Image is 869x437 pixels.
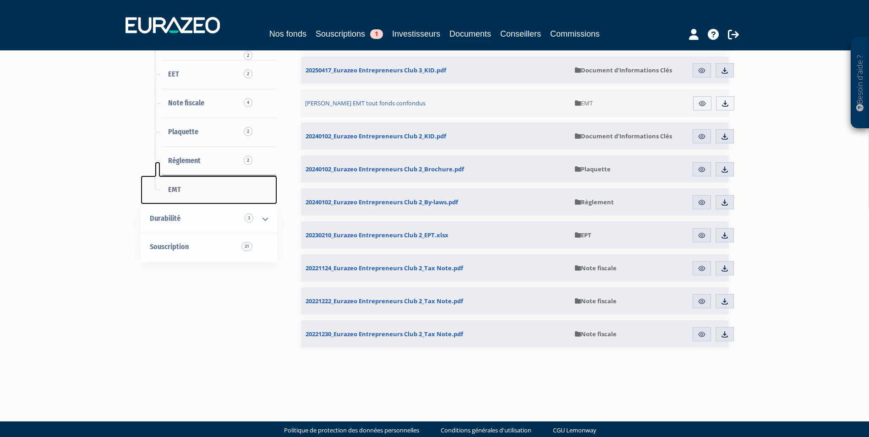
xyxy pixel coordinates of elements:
a: 20240102_Eurazeo Entrepreneurs Club 2_KID.pdf [301,122,570,150]
p: Besoin d'aide ? [855,42,865,124]
a: Nos fonds [269,27,306,40]
a: Plaquette2 [141,118,277,147]
a: Commissions [550,27,600,40]
a: Investisseurs [392,27,440,40]
a: 20221230_Eurazeo Entrepreneurs Club 2_Tax Note.pdf [301,320,570,348]
img: eye.svg [698,165,706,174]
a: Documents [449,27,491,42]
img: download.svg [721,231,729,240]
img: eye.svg [698,264,706,273]
img: 1732889491-logotype_eurazeo_blanc_rvb.png [126,17,220,33]
span: 20250417_Eurazeo Entrepreneurs Club 3_KID.pdf [306,66,446,74]
img: download.svg [721,264,729,273]
span: 20221222_Eurazeo Entrepreneurs Club 2_Tax Note.pdf [306,297,463,305]
img: download.svg [721,198,729,207]
span: Plaquette [168,127,198,136]
img: eye.svg [698,198,706,207]
span: Souscription [150,242,189,251]
img: eye.svg [698,66,706,75]
img: download.svg [721,330,729,339]
span: Note fiscale [575,264,617,272]
a: Souscriptions1 [316,27,383,40]
img: eye.svg [698,231,706,240]
a: CGU Lemonway [553,426,596,435]
span: Note fiscale [168,98,204,107]
a: Souscription31 [141,233,277,262]
a: Politique de protection des données personnelles [284,426,419,435]
span: 31 [241,242,252,251]
span: 20230210_Eurazeo Entrepreneurs Club 2_EPT.xlsx [306,231,448,239]
a: 20240102_Eurazeo Entrepreneurs Club 2_By-laws.pdf [301,188,570,216]
span: EET [168,70,179,78]
a: Règlement2 [141,147,277,175]
img: download.svg [721,297,729,306]
a: Conseillers [500,27,541,40]
span: Note fiscale [575,330,617,338]
a: Durabilité 3 [141,204,277,233]
span: 2 [244,156,252,165]
a: Note fiscale4 [141,89,277,118]
span: Règlement [168,156,201,165]
span: 20240102_Eurazeo Entrepreneurs Club 2_Brochure.pdf [306,165,464,173]
span: 20221230_Eurazeo Entrepreneurs Club 2_Tax Note.pdf [306,330,463,338]
img: eye.svg [698,132,706,141]
a: EET2 [141,60,277,89]
a: 20240102_Eurazeo Entrepreneurs Club 2_Brochure.pdf [301,155,570,183]
img: download.svg [721,66,729,75]
span: 20221124_Eurazeo Entrepreneurs Club 2_Tax Note.pdf [306,264,463,272]
span: Document d'Informations Clés [575,66,672,74]
span: 4 [244,98,252,107]
span: 2 [244,69,252,78]
a: EMT [141,175,277,204]
img: download.svg [721,165,729,174]
span: 2 [244,51,252,60]
span: [PERSON_NAME] EMT tout fonds confondus [305,99,426,107]
img: eye.svg [698,330,706,339]
span: 1 [370,29,383,39]
img: eye.svg [698,297,706,306]
span: Durabilité [150,214,180,223]
a: [PERSON_NAME] EMT tout fonds confondus [301,89,571,117]
a: 20221222_Eurazeo Entrepreneurs Club 2_Tax Note.pdf [301,287,570,315]
span: EPT [575,231,591,239]
span: 20240102_Eurazeo Entrepreneurs Club 2_By-laws.pdf [306,198,458,206]
span: Règlement [575,198,614,206]
span: Document d'Informations Clés [575,132,672,140]
span: Plaquette [575,165,611,173]
a: 20250417_Eurazeo Entrepreneurs Club 3_KID.pdf [301,56,570,84]
img: eye.svg [698,99,706,108]
span: Note fiscale [575,297,617,305]
span: EMT [575,99,593,107]
span: EMT [168,185,181,194]
a: Conditions générales d'utilisation [441,426,531,435]
img: download.svg [721,132,729,141]
span: 2 [244,127,252,136]
img: download.svg [721,99,729,108]
a: 20230210_Eurazeo Entrepreneurs Club 2_EPT.xlsx [301,221,570,249]
span: 20240102_Eurazeo Entrepreneurs Club 2_KID.pdf [306,132,446,140]
a: 20221124_Eurazeo Entrepreneurs Club 2_Tax Note.pdf [301,254,570,282]
span: 3 [245,213,253,223]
